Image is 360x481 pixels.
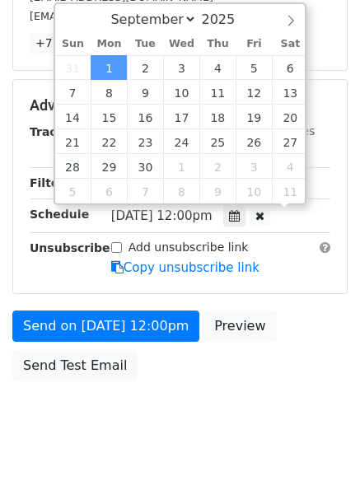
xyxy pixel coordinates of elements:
[272,129,308,154] span: September 27, 2025
[272,105,308,129] span: September 20, 2025
[236,80,272,105] span: September 12, 2025
[236,129,272,154] span: September 26, 2025
[30,10,213,22] small: [EMAIL_ADDRESS][DOMAIN_NAME]
[55,179,91,203] span: October 5, 2025
[55,129,91,154] span: September 21, 2025
[91,179,127,203] span: October 6, 2025
[127,154,163,179] span: September 30, 2025
[272,55,308,80] span: September 6, 2025
[91,105,127,129] span: September 15, 2025
[111,208,213,223] span: [DATE] 12:00pm
[91,55,127,80] span: September 1, 2025
[199,105,236,129] span: September 18, 2025
[127,179,163,203] span: October 7, 2025
[199,39,236,49] span: Thu
[163,55,199,80] span: September 3, 2025
[55,80,91,105] span: September 7, 2025
[91,80,127,105] span: September 8, 2025
[236,39,272,49] span: Fri
[236,179,272,203] span: October 10, 2025
[236,154,272,179] span: October 3, 2025
[30,33,91,54] a: +7 more
[30,125,85,138] strong: Tracking
[30,208,89,221] strong: Schedule
[199,154,236,179] span: October 2, 2025
[163,105,199,129] span: September 17, 2025
[12,311,199,342] a: Send on [DATE] 12:00pm
[236,105,272,129] span: September 19, 2025
[30,96,330,114] h5: Advanced
[12,350,138,381] a: Send Test Email
[199,80,236,105] span: September 11, 2025
[272,39,308,49] span: Sat
[236,55,272,80] span: September 5, 2025
[55,105,91,129] span: September 14, 2025
[163,179,199,203] span: October 8, 2025
[272,80,308,105] span: September 13, 2025
[278,402,360,481] iframe: Chat Widget
[127,105,163,129] span: September 16, 2025
[129,239,249,256] label: Add unsubscribe link
[55,39,91,49] span: Sun
[127,80,163,105] span: September 9, 2025
[199,129,236,154] span: September 25, 2025
[91,39,127,49] span: Mon
[163,129,199,154] span: September 24, 2025
[55,55,91,80] span: August 31, 2025
[203,311,276,342] a: Preview
[55,154,91,179] span: September 28, 2025
[163,154,199,179] span: October 1, 2025
[127,39,163,49] span: Tue
[127,129,163,154] span: September 23, 2025
[199,179,236,203] span: October 9, 2025
[91,129,127,154] span: September 22, 2025
[127,55,163,80] span: September 2, 2025
[30,241,110,255] strong: Unsubscribe
[197,12,256,27] input: Year
[30,176,72,189] strong: Filters
[199,55,236,80] span: September 4, 2025
[272,154,308,179] span: October 4, 2025
[91,154,127,179] span: September 29, 2025
[111,260,259,275] a: Copy unsubscribe link
[272,179,308,203] span: October 11, 2025
[163,80,199,105] span: September 10, 2025
[163,39,199,49] span: Wed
